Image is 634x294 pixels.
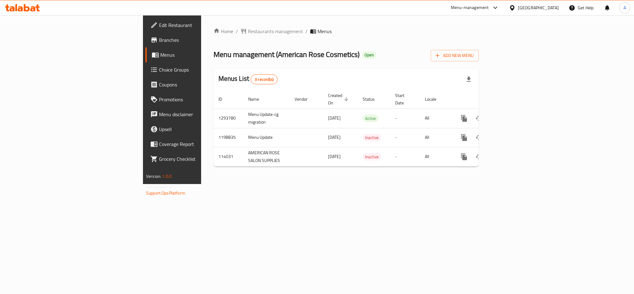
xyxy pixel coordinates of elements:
span: Coverage Report [159,140,244,148]
a: Support.OpsPlatform [146,189,185,197]
span: [DATE] [328,114,341,122]
span: 1.0.0 [162,172,172,180]
td: Menu Update-cg migration [243,108,290,128]
button: more [457,130,472,145]
span: Menus [160,51,244,59]
div: Menu-management [451,4,489,11]
a: Restaurants management [240,28,303,35]
th: Actions [452,90,521,109]
table: enhanced table [213,90,521,167]
button: Add New Menu [431,50,479,61]
button: Change Status [472,111,486,126]
span: Start Date [395,92,412,107]
div: Export file [461,72,476,87]
span: Menu disclaimer [159,111,244,118]
td: All [420,128,452,147]
span: [DATE] [328,133,341,141]
span: Version: [146,172,161,180]
a: Coupons [145,77,249,92]
td: - [390,108,420,128]
li: / [305,28,308,35]
td: - [390,147,420,166]
button: more [457,149,472,164]
span: Restaurants management [248,28,303,35]
span: Grocery Checklist [159,155,244,163]
td: Menu Update [243,128,290,147]
h2: Menus List [218,74,278,84]
span: Get support on: [146,183,175,191]
span: Edit Restaurant [159,21,244,29]
div: [GEOGRAPHIC_DATA] [518,4,559,11]
span: Open [362,52,376,58]
td: AMERICAN ROSE SALON SUPPLIES [243,147,290,166]
a: Grocery Checklist [145,151,249,166]
span: Menus [317,28,332,35]
span: ID [218,95,230,103]
a: Edit Restaurant [145,18,249,33]
span: Inactive [363,153,381,160]
span: Upsell [159,125,244,133]
span: Add New Menu [436,52,474,59]
button: Change Status [472,149,486,164]
span: Active [363,115,378,122]
button: Change Status [472,130,486,145]
span: Inactive [363,134,381,141]
a: Branches [145,33,249,47]
span: Branches [159,36,244,44]
span: 3 record(s) [251,77,277,82]
span: Vendor [295,95,316,103]
span: [DATE] [328,152,341,160]
span: A [623,4,626,11]
td: - [390,128,420,147]
span: Name [248,95,267,103]
span: Choice Groups [159,66,244,73]
a: Upsell [145,122,249,137]
a: Promotions [145,92,249,107]
div: Total records count [251,74,278,84]
nav: breadcrumb [213,28,479,35]
a: Choice Groups [145,62,249,77]
span: Coupons [159,81,244,88]
span: Menu management ( American Rose Cosmetics ) [213,47,360,61]
span: Locale [425,95,444,103]
div: Open [362,51,376,59]
td: All [420,147,452,166]
a: Menus [145,47,249,62]
td: All [420,108,452,128]
a: Coverage Report [145,137,249,151]
button: more [457,111,472,126]
span: Created On [328,92,350,107]
span: Promotions [159,96,244,103]
a: Menu disclaimer [145,107,249,122]
span: Status [363,95,383,103]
